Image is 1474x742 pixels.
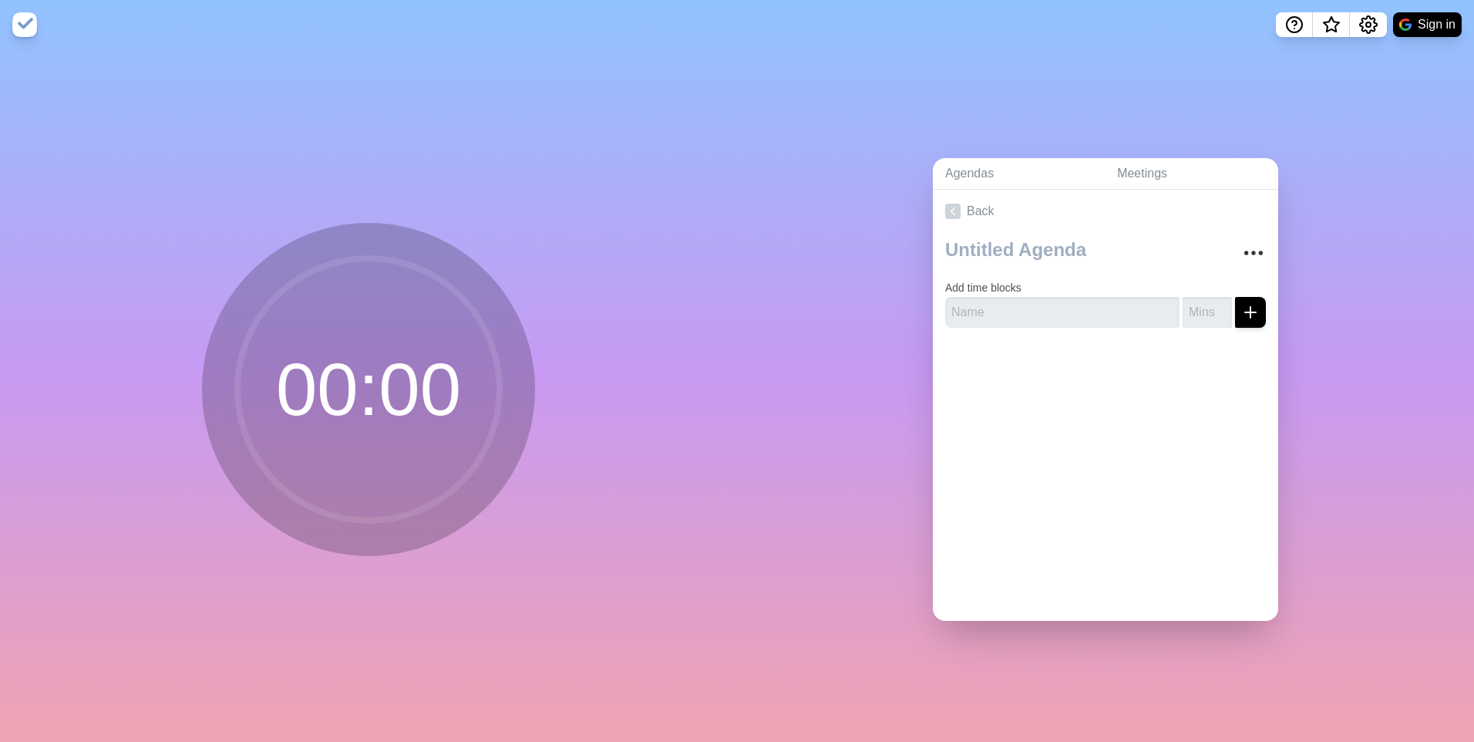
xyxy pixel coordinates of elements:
[1399,19,1412,31] img: google logo
[1313,12,1350,37] button: What’s new
[1393,12,1462,37] button: Sign in
[12,12,37,37] img: timeblocks logo
[1105,158,1278,190] a: Meetings
[945,282,1021,294] label: Add time blocks
[1183,297,1232,328] input: Mins
[933,158,1105,190] a: Agendas
[1276,12,1313,37] button: Help
[1238,238,1269,268] button: More
[945,297,1180,328] input: Name
[933,190,1278,233] a: Back
[1350,12,1387,37] button: Settings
